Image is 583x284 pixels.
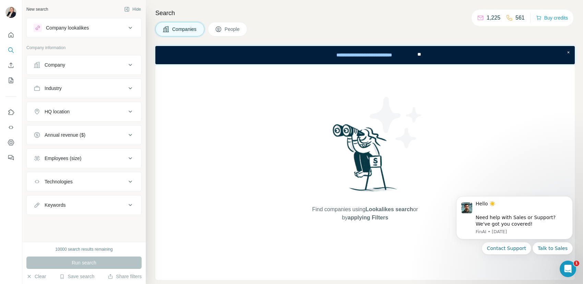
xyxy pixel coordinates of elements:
[27,197,141,213] button: Keywords
[26,6,48,12] div: New search
[5,121,16,134] button: Use Surfe API
[365,92,427,154] img: Surfe Illustration - Stars
[5,29,16,41] button: Quick start
[27,80,141,96] button: Industry
[45,155,81,162] div: Employees (size)
[108,273,142,280] button: Share filters
[27,103,141,120] button: HQ location
[27,57,141,73] button: Company
[26,45,142,51] p: Company information
[225,26,240,33] span: People
[55,246,112,252] div: 10000 search results remaining
[487,14,500,22] p: 1,225
[45,178,73,185] div: Technologies
[5,44,16,56] button: Search
[5,7,16,18] img: Avatar
[27,127,141,143] button: Annual revenue ($)
[45,132,85,138] div: Annual revenue ($)
[155,46,575,64] iframe: Banner
[5,151,16,164] button: Feedback
[27,20,141,36] button: Company lookalikes
[45,61,65,68] div: Company
[172,26,197,33] span: Companies
[330,122,401,199] img: Surfe Illustration - Woman searching with binoculars
[5,74,16,87] button: My lists
[45,108,70,115] div: HQ location
[536,13,568,23] button: Buy credits
[515,14,525,22] p: 561
[5,136,16,149] button: Dashboard
[310,205,420,222] span: Find companies using or by
[574,261,579,266] span: 1
[155,8,575,18] h4: Search
[26,273,46,280] button: Clear
[27,150,141,167] button: Employees (size)
[366,206,413,212] span: Lookalikes search
[560,261,576,277] iframe: Intercom live chat
[46,24,89,31] div: Company lookalikes
[446,188,583,281] iframe: Intercom notifications message
[27,173,141,190] button: Technologies
[5,106,16,118] button: Use Surfe on LinkedIn
[348,215,388,220] span: applying Filters
[45,85,62,92] div: Industry
[5,59,16,71] button: Enrich CSV
[45,202,66,208] div: Keywords
[59,273,94,280] button: Save search
[119,4,146,14] button: Hide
